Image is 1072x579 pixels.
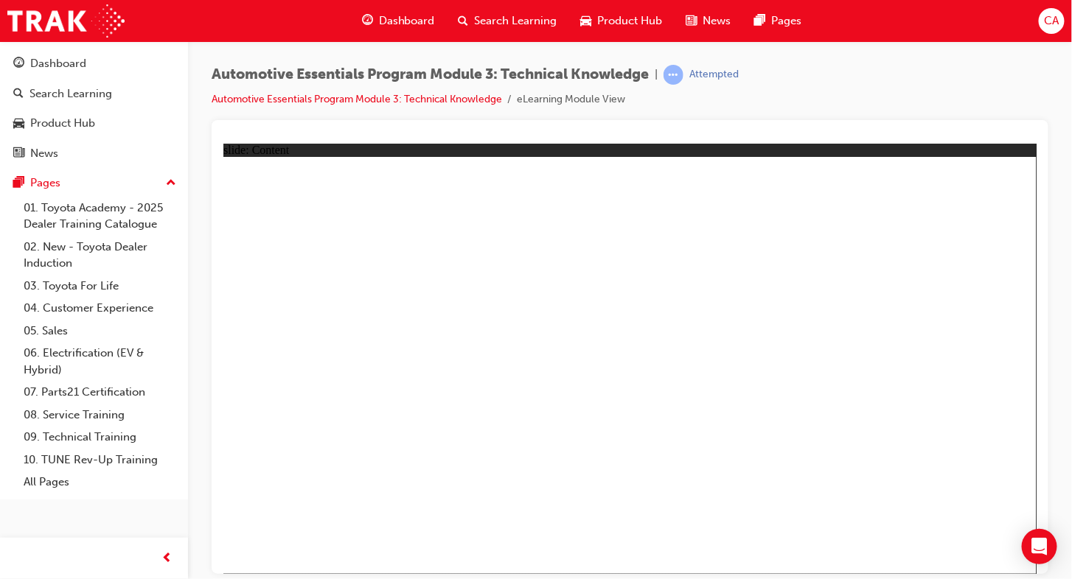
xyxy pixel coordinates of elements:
span: car-icon [581,12,592,30]
a: All Pages [18,471,182,494]
li: eLearning Module View [517,91,625,108]
a: 06. Electrification (EV & Hybrid) [18,342,182,381]
div: Product Hub [30,115,95,132]
button: DashboardSearch LearningProduct HubNews [6,47,182,169]
a: car-iconProduct Hub [569,6,675,36]
span: search-icon [459,12,469,30]
span: pages-icon [755,12,766,30]
span: CA [1044,13,1059,29]
a: 05. Sales [18,320,182,343]
span: Automotive Essentials Program Module 3: Technical Knowledge [212,66,649,83]
span: Pages [772,13,802,29]
span: learningRecordVerb_ATTEMPT-icon [664,65,683,85]
span: News [703,13,731,29]
span: | [655,66,658,83]
span: Product Hub [598,13,663,29]
a: Search Learning [6,80,182,108]
span: guage-icon [13,57,24,71]
div: Search Learning [29,85,112,102]
a: pages-iconPages [743,6,814,36]
a: 04. Customer Experience [18,297,182,320]
button: Pages [6,169,182,197]
span: pages-icon [13,177,24,190]
span: search-icon [13,88,24,101]
span: Dashboard [379,13,435,29]
a: search-iconSearch Learning [447,6,569,36]
div: News [30,145,58,162]
a: 09. Technical Training [18,426,182,449]
div: Open Intercom Messenger [1022,529,1057,564]
img: Trak [7,4,125,38]
div: Dashboard [30,55,86,72]
div: Attempted [689,68,739,82]
a: Product Hub [6,110,182,137]
a: 07. Parts21 Certification [18,381,182,404]
span: guage-icon [362,12,373,30]
span: Search Learning [475,13,557,29]
a: Dashboard [6,50,182,77]
a: Automotive Essentials Program Module 3: Technical Knowledge [212,93,502,105]
a: 01. Toyota Academy - 2025 Dealer Training Catalogue [18,197,182,236]
span: news-icon [13,147,24,161]
button: CA [1039,8,1065,34]
span: news-icon [686,12,697,30]
a: guage-iconDashboard [350,6,447,36]
div: Pages [30,175,60,192]
span: car-icon [13,117,24,130]
a: 10. TUNE Rev-Up Training [18,449,182,471]
a: 03. Toyota For Life [18,275,182,298]
span: up-icon [166,174,176,193]
a: news-iconNews [675,6,743,36]
a: 02. New - Toyota Dealer Induction [18,236,182,275]
a: 08. Service Training [18,404,182,427]
span: prev-icon [162,550,173,568]
a: News [6,140,182,167]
